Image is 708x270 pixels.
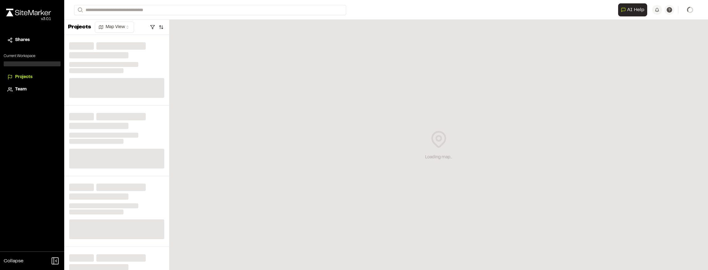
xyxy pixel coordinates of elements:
[74,5,85,15] button: Search
[425,154,452,161] div: Loading map...
[618,3,650,16] div: Open AI Assistant
[4,53,61,59] p: Current Workspace
[7,37,57,44] a: Shares
[7,74,57,81] a: Projects
[627,6,644,14] span: AI Help
[15,37,30,44] span: Shares
[6,9,51,16] img: rebrand.png
[15,86,27,93] span: Team
[6,16,51,22] div: Oh geez...please don't...
[7,86,57,93] a: Team
[4,257,23,265] span: Collapse
[68,23,91,31] p: Projects
[618,3,647,16] button: Open AI Assistant
[15,74,32,81] span: Projects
